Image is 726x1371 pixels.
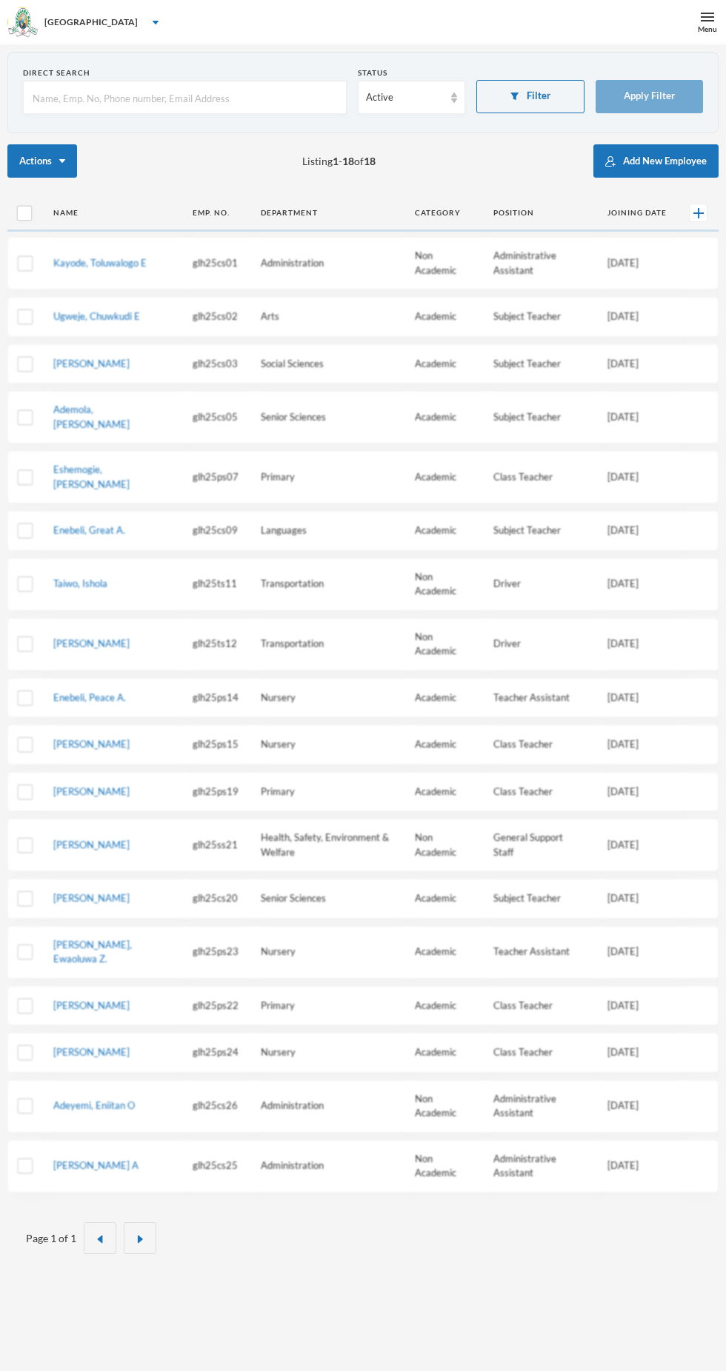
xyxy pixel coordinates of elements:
[53,839,130,851] a: [PERSON_NAME]
[482,511,596,551] td: Subject Teacher
[596,1140,678,1193] td: [DATE]
[181,879,250,919] td: glh25cs20
[44,16,138,29] div: [GEOGRAPHIC_DATA]
[482,558,596,611] td: Driver
[181,678,250,718] td: glh25ps14
[7,144,77,178] button: Actions
[693,208,704,218] img: +
[250,558,404,611] td: Transportation
[404,618,482,671] td: Non Academic
[53,892,130,904] a: [PERSON_NAME]
[181,725,250,765] td: glh25ps15
[404,879,482,919] td: Academic
[333,155,339,167] b: 1
[42,196,181,229] th: Name
[53,463,130,490] a: Eshemogie, [PERSON_NAME]
[250,772,404,812] td: Primary
[482,772,596,812] td: Class Teacher
[596,237,678,289] td: [DATE]
[596,451,678,503] td: [DATE]
[482,618,596,671] td: Driver
[181,297,250,337] td: glh25cs02
[53,577,107,589] a: Taiwo, Ishola
[250,451,404,503] td: Primary
[366,90,444,105] div: Active
[404,926,482,979] td: Academic
[250,1140,404,1193] td: Administration
[181,1080,250,1133] td: glh25cs26
[482,879,596,919] td: Subject Teacher
[181,451,250,503] td: glh25ps07
[53,1046,130,1058] a: [PERSON_NAME]
[181,344,250,384] td: glh25cs03
[53,403,130,430] a: Ademola, [PERSON_NAME]
[181,558,250,611] td: glh25ts11
[53,1099,135,1111] a: Adeyemi, Eniitan O
[53,637,130,649] a: [PERSON_NAME]
[181,772,250,812] td: glh25ps19
[250,1033,404,1073] td: Nursery
[250,391,404,443] td: Senior Sciences
[53,358,130,369] a: [PERSON_NAME]
[596,819,678,871] td: [DATE]
[404,725,482,765] td: Academic
[181,618,250,671] td: glh25ts12
[482,1140,596,1193] td: Administrative Assistant
[23,67,347,78] div: Direct Search
[358,67,466,78] div: Status
[250,725,404,765] td: Nursery
[404,451,482,503] td: Academic
[181,1033,250,1073] td: glh25ps24
[181,819,250,871] td: glh25ss21
[250,196,404,229] th: Department
[250,986,404,1026] td: Primary
[482,926,596,979] td: Teacher Assistant
[482,237,596,289] td: Administrative Assistant
[181,926,250,979] td: glh25ps23
[482,725,596,765] td: Class Teacher
[596,511,678,551] td: [DATE]
[404,391,482,443] td: Academic
[250,678,404,718] td: Nursery
[404,196,482,229] th: Category
[181,986,250,1026] td: glh25ps22
[404,678,482,718] td: Academic
[181,196,250,229] th: Emp. No.
[250,237,404,289] td: Administration
[404,772,482,812] td: Academic
[596,1080,678,1133] td: [DATE]
[596,80,704,113] button: Apply Filter
[482,451,596,503] td: Class Teacher
[302,153,376,169] span: Listing - of
[53,310,140,322] a: Ugweje, Chuwkudi E
[250,511,404,551] td: Languages
[404,297,482,337] td: Academic
[596,986,678,1026] td: [DATE]
[53,785,130,797] a: [PERSON_NAME]
[404,1033,482,1073] td: Academic
[596,391,678,443] td: [DATE]
[593,144,719,178] button: Add New Employee
[53,524,125,536] a: Enebeli, Great A.
[26,1230,76,1246] div: Page 1 of 1
[181,511,250,551] td: glh25cs09
[181,237,250,289] td: glh25cs01
[404,986,482,1026] td: Academic
[53,999,130,1011] a: [PERSON_NAME]
[596,772,678,812] td: [DATE]
[404,558,482,611] td: Non Academic
[482,678,596,718] td: Teacher Assistant
[53,738,130,750] a: [PERSON_NAME]
[404,237,482,289] td: Non Academic
[596,558,678,611] td: [DATE]
[482,986,596,1026] td: Class Teacher
[596,678,678,718] td: [DATE]
[476,80,585,113] button: Filter
[250,344,404,384] td: Social Sciences
[596,725,678,765] td: [DATE]
[482,819,596,871] td: General Support Staff
[250,926,404,979] td: Nursery
[250,879,404,919] td: Senior Sciences
[596,1033,678,1073] td: [DATE]
[250,297,404,337] td: Arts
